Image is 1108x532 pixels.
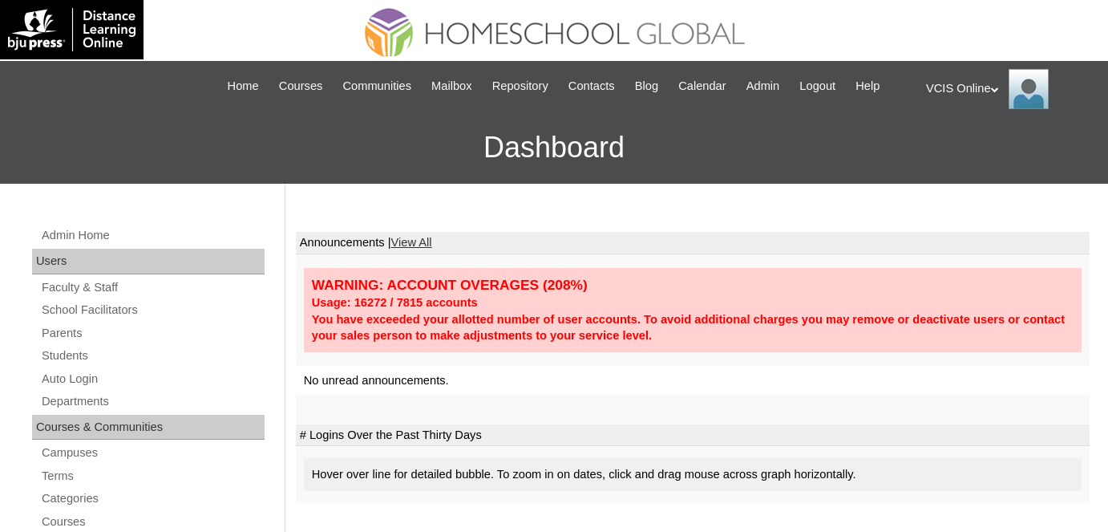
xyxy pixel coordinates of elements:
a: Students [40,346,265,366]
span: Home [228,77,259,95]
a: Home [220,77,267,95]
div: Courses & Communities [32,415,265,441]
span: Courses [279,77,323,95]
a: Terms [40,466,265,486]
a: Logout [791,77,843,95]
div: You have exceeded your allotted number of user accounts. To avoid additional charges you may remo... [312,311,1074,344]
a: Admin [738,77,788,95]
span: Mailbox [431,77,472,95]
a: Courses [40,512,265,532]
div: Hover over line for detailed bubble. To zoom in on dates, click and drag mouse across graph horiz... [304,458,1082,491]
td: No unread announcements. [296,366,1090,396]
span: Repository [492,77,548,95]
a: Blog [627,77,666,95]
span: Communities [342,77,411,95]
h3: Dashboard [8,112,1100,184]
a: Admin Home [40,225,265,246]
span: Admin [746,77,780,95]
span: Calendar [678,77,726,95]
div: Users [32,249,265,274]
span: Logout [799,77,835,95]
a: Repository [484,77,556,95]
a: Mailbox [423,77,480,95]
td: # Logins Over the Past Thirty Days [296,424,1090,447]
a: Calendar [670,77,734,95]
a: Courses [271,77,331,95]
div: VCIS Online [926,69,1092,109]
span: Contacts [568,77,615,95]
div: WARNING: ACCOUNT OVERAGES (208%) [312,276,1074,294]
td: Announcements | [296,232,1090,254]
a: Categories [40,489,265,509]
img: logo-white.png [8,8,135,51]
a: Help [847,77,888,95]
a: Parents [40,323,265,343]
a: Departments [40,392,265,412]
a: Communities [334,77,419,95]
a: Campuses [40,443,265,463]
span: Blog [635,77,658,95]
span: Help [855,77,880,95]
a: View All [391,236,432,249]
a: School Facilitators [40,300,265,320]
strong: Usage: 16272 / 7815 accounts [312,296,478,309]
a: Contacts [560,77,623,95]
a: Auto Login [40,369,265,389]
img: VCIS Online Admin [1009,69,1049,109]
a: Faculty & Staff [40,278,265,298]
